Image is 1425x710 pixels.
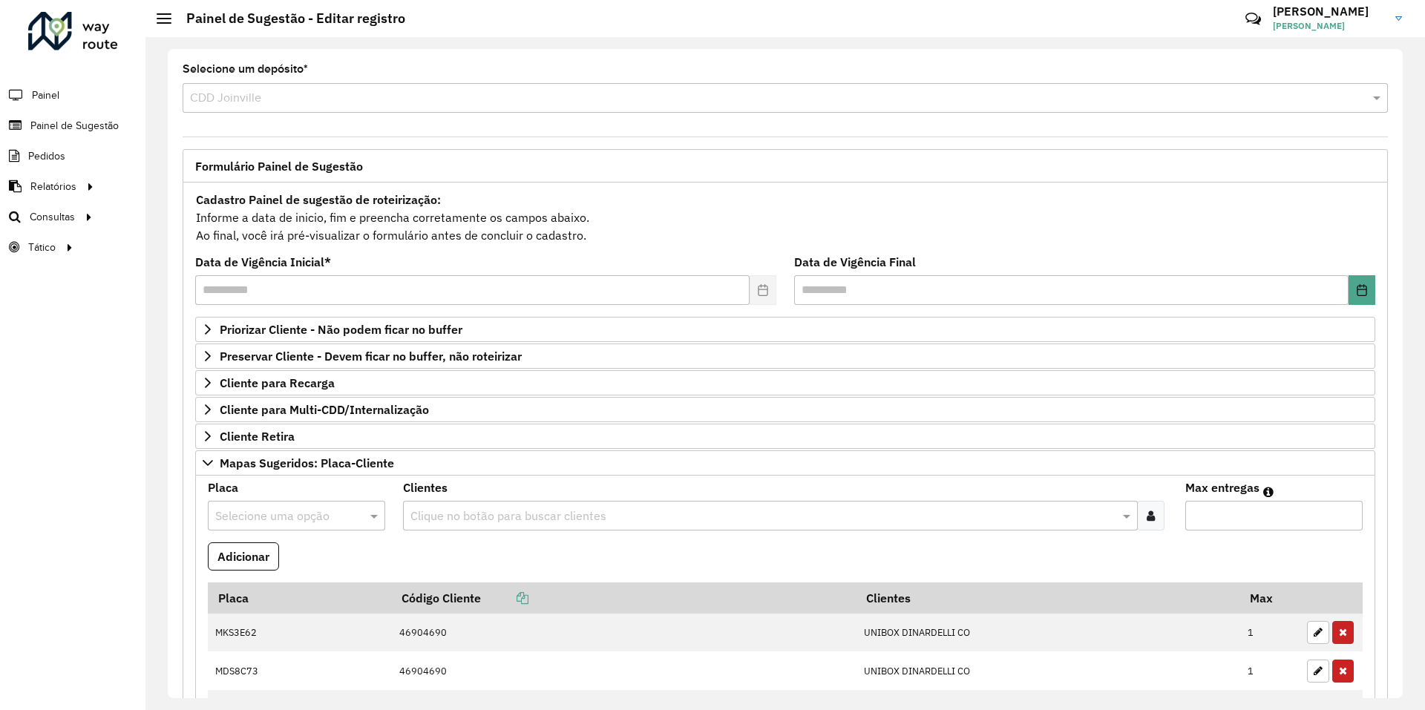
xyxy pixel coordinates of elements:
[30,179,76,194] span: Relatórios
[195,160,363,172] span: Formulário Painel de Sugestão
[195,317,1375,342] a: Priorizar Cliente - Não podem ficar no buffer
[28,148,65,164] span: Pedidos
[28,240,56,255] span: Tático
[195,370,1375,395] a: Cliente para Recarga
[392,614,856,652] td: 46904690
[208,479,238,496] label: Placa
[1349,275,1375,305] button: Choose Date
[1273,19,1384,33] span: [PERSON_NAME]
[220,404,429,415] span: Cliente para Multi-CDD/Internalização
[183,60,308,78] label: Selecione um depósito
[208,651,392,690] td: MDS8C73
[1185,479,1259,496] label: Max entregas
[195,397,1375,422] a: Cliente para Multi-CDD/Internalização
[195,190,1375,245] div: Informe a data de inicio, fim e preencha corretamente os campos abaixo. Ao final, você irá pré-vi...
[1240,582,1300,614] th: Max
[208,614,392,652] td: MKS3E62
[1263,486,1274,498] em: Máximo de clientes que serão colocados na mesma rota com os clientes informados
[856,614,1239,652] td: UNIBOX DINARDELLI CO
[32,88,59,103] span: Painel
[1273,4,1384,19] h3: [PERSON_NAME]
[195,424,1375,449] a: Cliente Retira
[195,344,1375,369] a: Preservar Cliente - Devem ficar no buffer, não roteirizar
[403,479,448,496] label: Clientes
[856,651,1239,690] td: UNIBOX DINARDELLI CO
[208,582,392,614] th: Placa
[220,350,522,362] span: Preservar Cliente - Devem ficar no buffer, não roteirizar
[856,582,1239,614] th: Clientes
[1237,3,1269,35] a: Contato Rápido
[220,457,394,469] span: Mapas Sugeridos: Placa-Cliente
[220,430,295,442] span: Cliente Retira
[1240,614,1300,652] td: 1
[392,582,856,614] th: Código Cliente
[208,542,279,571] button: Adicionar
[481,591,528,605] a: Copiar
[171,10,405,27] h2: Painel de Sugestão - Editar registro
[30,209,75,225] span: Consultas
[196,192,441,207] strong: Cadastro Painel de sugestão de roteirização:
[195,450,1375,476] a: Mapas Sugeridos: Placa-Cliente
[392,651,856,690] td: 46904690
[30,118,119,134] span: Painel de Sugestão
[220,377,335,389] span: Cliente para Recarga
[195,253,331,271] label: Data de Vigência Inicial
[220,323,462,335] span: Priorizar Cliente - Não podem ficar no buffer
[1240,651,1300,690] td: 1
[794,253,916,271] label: Data de Vigência Final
